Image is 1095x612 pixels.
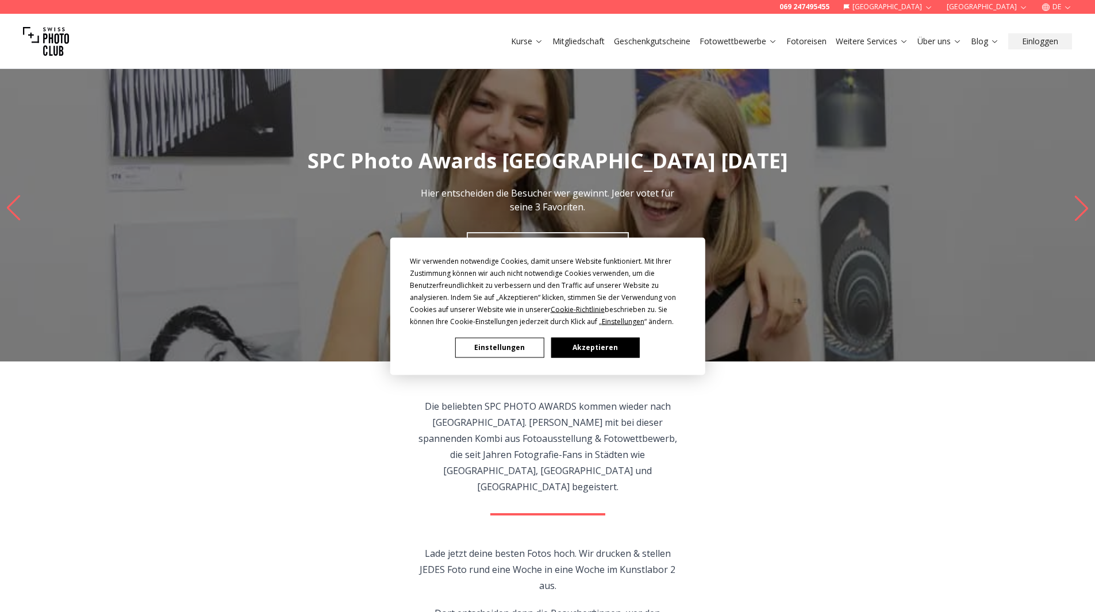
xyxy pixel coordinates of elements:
div: Cookie Consent Prompt [390,237,705,375]
button: Akzeptieren [551,337,639,357]
div: Wir verwenden notwendige Cookies, damit unsere Website funktioniert. Mit Ihrer Zustimmung können ... [410,255,686,327]
button: Einstellungen [455,337,544,357]
span: Einstellungen [602,316,644,326]
span: Cookie-Richtlinie [551,304,605,314]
